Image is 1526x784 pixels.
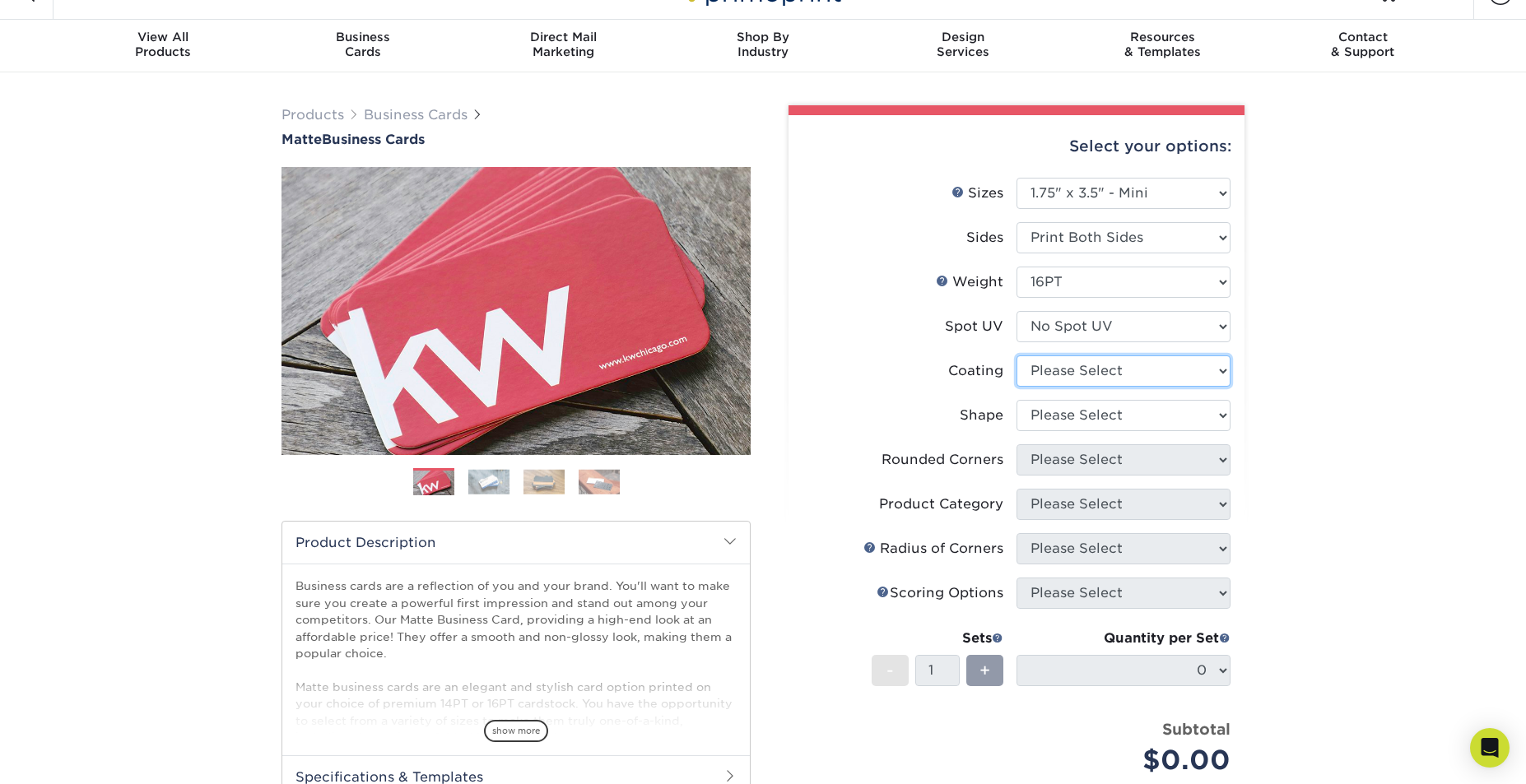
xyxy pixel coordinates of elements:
a: Products [281,107,344,123]
a: Direct MailMarketing [463,20,663,72]
div: Industry [663,30,863,59]
div: Shape [960,406,1003,425]
a: MatteBusiness Cards [281,132,751,147]
span: Contact [1263,30,1463,44]
img: Business Cards 02 [468,469,509,494]
div: Sides [966,228,1003,248]
div: Spot UV [945,317,1003,336]
div: & Support [1263,30,1463,59]
span: Business [263,30,463,44]
span: Matte [281,132,322,147]
img: Matte 01 [281,77,751,545]
div: Weight [936,272,1003,292]
div: Sets [872,629,1003,648]
div: Marketing [463,30,663,59]
img: Business Cards 04 [579,469,620,494]
span: View All [63,30,263,44]
span: - [886,658,894,683]
div: Products [63,30,263,59]
a: View AllProducts [63,20,263,72]
a: Shop ByIndustry [663,20,863,72]
div: Scoring Options [877,583,1003,603]
div: Quantity per Set [1017,629,1231,648]
a: DesignServices [863,20,1063,72]
span: Shop By [663,30,863,44]
img: Business Cards 01 [413,462,454,503]
div: $0.00 [1029,740,1231,780]
div: Select your options: [802,115,1231,178]
a: Business Cards [364,107,468,123]
div: Services [863,30,1063,59]
div: & Templates [1063,30,1263,59]
span: Design [863,30,1063,44]
h1: Business Cards [281,132,751,147]
a: Resources& Templates [1063,20,1263,72]
span: + [979,658,990,683]
a: BusinessCards [263,20,463,72]
div: Sizes [951,183,1003,203]
span: show more [484,720,548,742]
div: Rounded Corners [882,450,1003,470]
div: Radius of Corners [863,539,1003,559]
strong: Subtotal [1162,720,1231,738]
div: Open Intercom Messenger [1470,728,1510,768]
h2: Product Description [282,522,750,564]
div: Coating [948,361,1003,381]
img: Business Cards 03 [523,469,565,494]
span: Resources [1063,30,1263,44]
div: Product Category [879,494,1003,514]
div: Cards [263,30,463,59]
a: Contact& Support [1263,20,1463,72]
span: Direct Mail [463,30,663,44]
